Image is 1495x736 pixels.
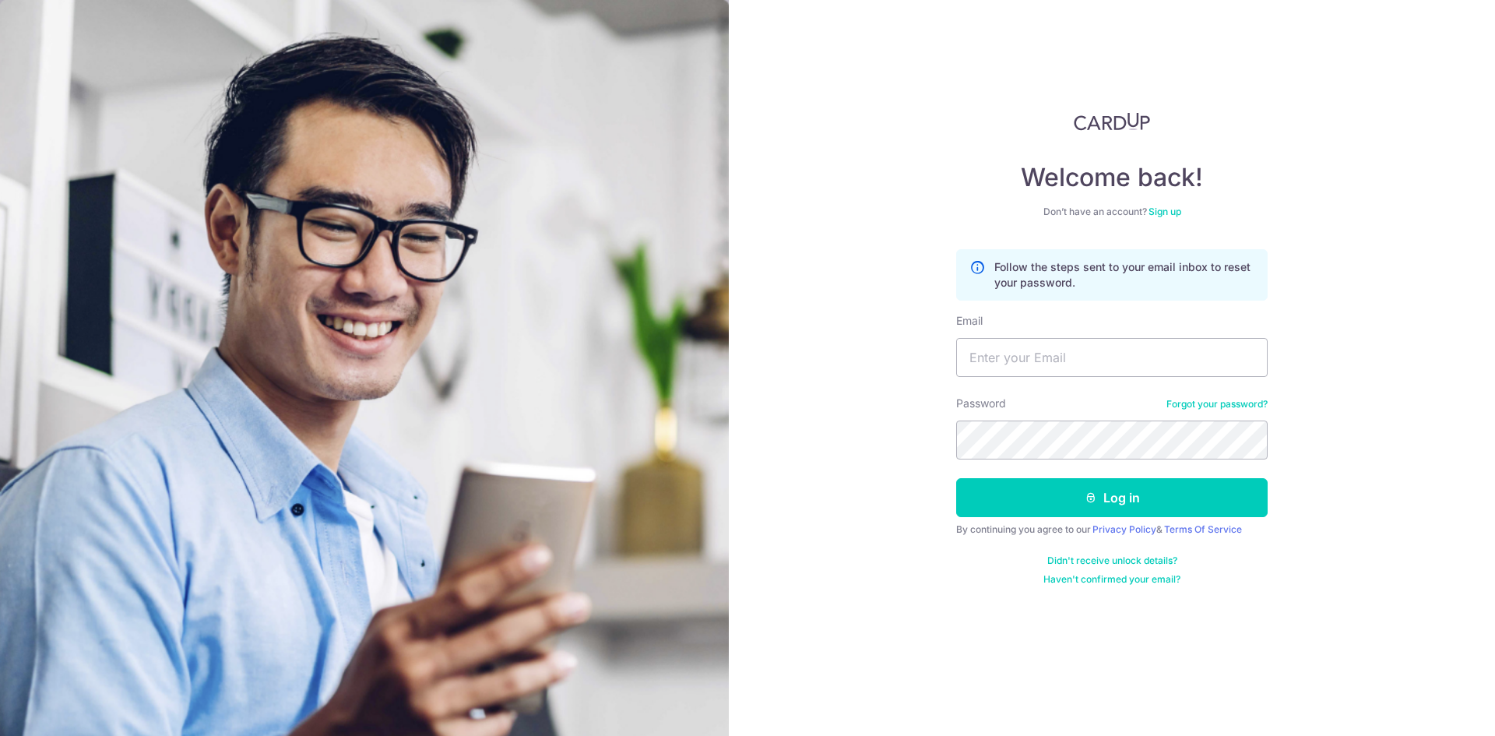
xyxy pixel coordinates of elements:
div: Don’t have an account? [956,206,1268,218]
a: Terms Of Service [1164,523,1242,535]
a: Didn't receive unlock details? [1047,555,1177,567]
label: Email [956,313,983,329]
p: Follow the steps sent to your email inbox to reset your password. [994,259,1254,291]
a: Haven't confirmed your email? [1043,573,1180,586]
a: Sign up [1149,206,1181,217]
h4: Welcome back! [956,162,1268,193]
img: CardUp Logo [1074,112,1150,131]
div: By continuing you agree to our & [956,523,1268,536]
button: Log in [956,478,1268,517]
a: Forgot your password? [1166,398,1268,410]
a: Privacy Policy [1092,523,1156,535]
input: Enter your Email [956,338,1268,377]
label: Password [956,396,1006,411]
